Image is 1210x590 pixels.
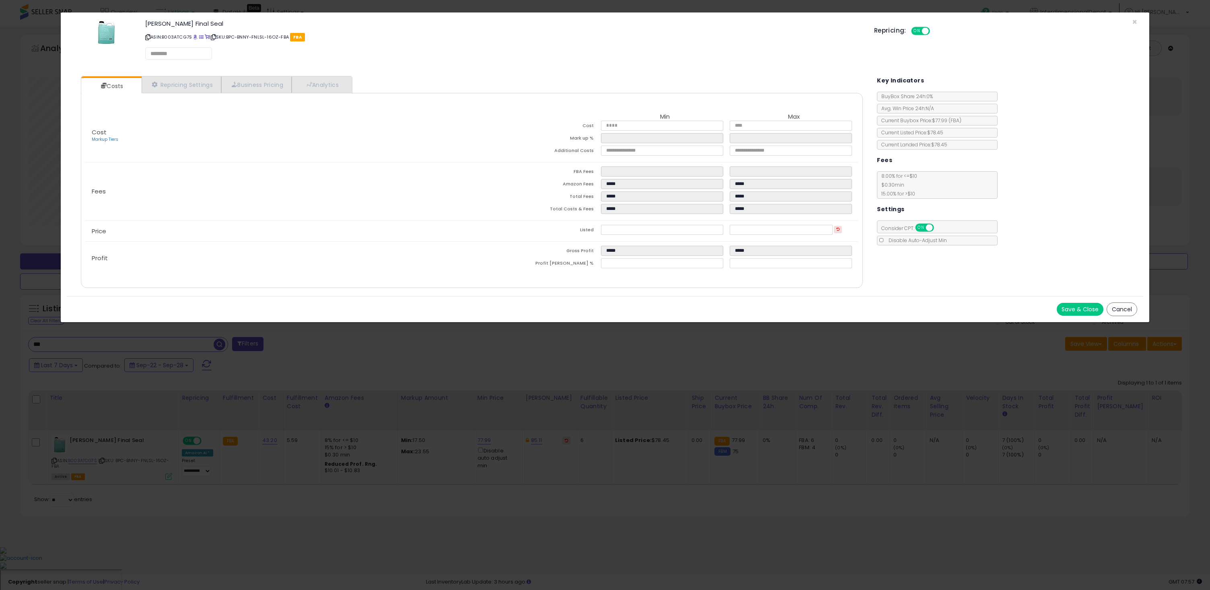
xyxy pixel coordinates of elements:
span: ON [916,224,926,231]
a: Repricing Settings [142,76,221,93]
p: Fees [85,188,472,195]
a: Analytics [292,76,351,93]
span: ON [912,28,922,35]
span: Current Listed Price: $78.45 [877,129,943,136]
td: Total Fees [472,191,601,204]
td: FBA Fees [472,167,601,179]
button: Save & Close [1057,303,1103,316]
a: All offer listings [199,34,204,40]
a: BuyBox page [193,34,198,40]
span: OFF [928,28,941,35]
td: Listed [472,225,601,237]
img: 4170myoFbBL._SL60_.jpg [94,21,118,45]
span: 8.00 % for <= $10 [877,173,917,197]
td: Profit [PERSON_NAME] % [472,258,601,271]
span: $77.99 [932,117,961,124]
td: Additional Costs [472,146,601,158]
span: Current Buybox Price: [877,117,961,124]
a: Markup Tiers [92,136,118,142]
span: × [1132,16,1137,28]
p: ASIN: B003ATCG7S | SKU: BPC-BNNY-FNLSL-16OZ-FBA [145,31,862,43]
th: Max [730,113,858,121]
td: Amazon Fees [472,179,601,191]
td: Gross Profit [472,246,601,258]
a: Your listing only [205,34,209,40]
a: Costs [81,78,141,94]
p: Price [85,228,472,234]
span: FBA [290,33,305,41]
span: BuyBox Share 24h: 0% [877,93,933,100]
span: Current Landed Price: $78.45 [877,141,947,148]
span: Disable Auto-Adjust Min [885,237,947,244]
p: Cost [85,129,472,143]
h5: Key Indicators [877,76,924,86]
p: Profit [85,255,472,261]
a: Business Pricing [221,76,292,93]
td: Cost [472,121,601,133]
td: Mark up % [472,133,601,146]
span: Avg. Win Price 24h: N/A [877,105,934,112]
h3: [PERSON_NAME] Final Seal [145,21,862,27]
span: Consider CPT: [877,225,945,232]
h5: Repricing: [874,27,906,34]
h5: Settings [877,204,904,214]
span: $0.30 min [877,181,904,188]
td: Total Costs & Fees [472,204,601,216]
span: OFF [933,224,946,231]
button: Cancel [1107,302,1137,316]
span: ( FBA ) [949,117,961,124]
th: Min [601,113,730,121]
span: 15.00 % for > $10 [877,190,915,197]
h5: Fees [877,155,892,165]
